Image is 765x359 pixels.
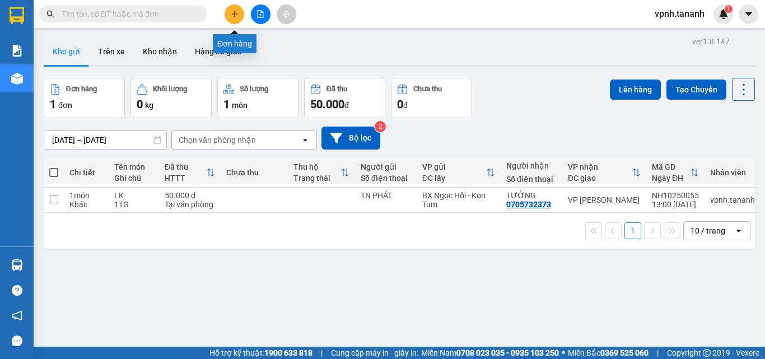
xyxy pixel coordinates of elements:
[44,38,89,65] button: Kho gửi
[562,158,646,188] th: Toggle SortBy
[293,174,340,183] div: Trạng thái
[703,349,711,357] span: copyright
[397,97,403,111] span: 0
[231,10,239,18] span: plus
[114,200,153,209] div: 1TG
[159,158,221,188] th: Toggle SortBy
[186,38,251,65] button: Hàng đã giao
[153,85,187,93] div: Khối lượng
[568,195,641,204] div: VP [PERSON_NAME]
[165,200,215,209] div: Tại văn phòng
[10,7,24,24] img: logo-vxr
[652,200,699,209] div: 13:00 [DATE]
[130,78,212,118] button: Khối lượng0kg
[744,9,754,19] span: caret-down
[422,162,486,171] div: VP gửi
[361,191,411,200] div: TN PHÁT
[217,78,298,118] button: Số lượng1món
[726,5,730,13] span: 1
[710,195,755,204] div: vpnh.tananh
[293,162,340,171] div: Thu hộ
[692,35,730,48] div: ver 1.8.147
[73,11,100,22] span: Nhận:
[422,174,486,183] div: ĐC lấy
[624,222,641,239] button: 1
[321,127,380,150] button: Bộ lọc
[600,348,649,357] strong: 0369 525 060
[277,4,296,24] button: aim
[646,158,705,188] th: Toggle SortBy
[134,38,186,65] button: Kho nhận
[226,168,282,177] div: Chưa thu
[652,162,690,171] div: Mã GD
[62,8,194,20] input: Tìm tên, số ĐT hoặc mã đơn
[739,4,758,24] button: caret-down
[568,174,632,183] div: ĐC giao
[361,174,411,183] div: Số điện thoại
[10,11,27,22] span: Gửi:
[506,191,557,200] div: TƯỜNG
[145,101,153,110] span: kg
[73,36,163,50] div: TƯỜNG
[165,191,215,200] div: 50.000 đ
[282,10,290,18] span: aim
[12,335,22,346] span: message
[568,347,649,359] span: Miền Bắc
[11,259,23,271] img: warehouse-icon
[232,101,248,110] span: món
[391,78,472,118] button: Chưa thu0đ
[344,101,349,110] span: đ
[331,347,418,359] span: Cung cấp máy in - giấy in:
[213,34,256,53] div: Đơn hàng
[69,168,103,177] div: Chi tiết
[114,174,153,183] div: Ghi chú
[256,10,264,18] span: file-add
[11,73,23,85] img: warehouse-icon
[12,310,22,321] span: notification
[209,347,312,359] span: Hỗ trợ kỹ thuật:
[46,10,54,18] span: search
[114,191,153,200] div: LK
[69,200,103,209] div: Khác
[610,80,661,100] button: Lên hàng
[506,161,557,170] div: Người nhận
[506,200,551,209] div: 0705732373
[50,97,56,111] span: 1
[223,97,230,111] span: 1
[66,85,97,93] div: Đơn hàng
[44,131,166,149] input: Select a date range.
[413,85,442,93] div: Chưa thu
[137,97,143,111] span: 0
[652,191,699,200] div: NH10250055
[321,347,323,359] span: |
[58,101,72,110] span: đơn
[719,9,729,19] img: icon-new-feature
[240,85,268,93] div: Số lượng
[375,121,386,132] sup: 2
[562,351,565,355] span: ⚪️
[403,101,408,110] span: đ
[10,50,65,63] div: TN PHÁT
[73,50,163,66] div: 0705732373
[165,174,206,183] div: HTTT
[657,347,659,359] span: |
[417,158,501,188] th: Toggle SortBy
[361,162,411,171] div: Người gửi
[506,175,557,184] div: Số điện thoại
[456,348,559,357] strong: 0708 023 035 - 0935 103 250
[165,162,206,171] div: Đã thu
[421,347,559,359] span: Miền Nam
[691,225,725,236] div: 10 / trang
[422,191,495,209] div: BX Ngọc Hồi - Kon Tum
[304,78,385,118] button: Đã thu50.000đ
[8,72,67,86] div: 50.000
[725,5,733,13] sup: 1
[310,97,344,111] span: 50.000
[69,191,103,200] div: 1 món
[8,73,26,85] span: CR :
[89,38,134,65] button: Trên xe
[568,162,632,171] div: VP nhận
[646,7,713,21] span: vpnh.tananh
[12,285,22,296] span: question-circle
[264,348,312,357] strong: 1900 633 818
